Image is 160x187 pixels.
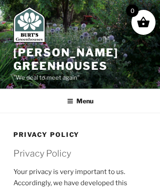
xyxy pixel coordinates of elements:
h2: Privacy Policy [13,147,147,160]
h1: Privacy Policy [13,130,147,139]
span: 0 [126,4,139,17]
button: Menu [61,90,100,112]
p: "We deal to meet again" [13,73,147,83]
a: [PERSON_NAME] Greenhouses [13,46,118,72]
img: Burt's Greenhouses [13,7,45,42]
